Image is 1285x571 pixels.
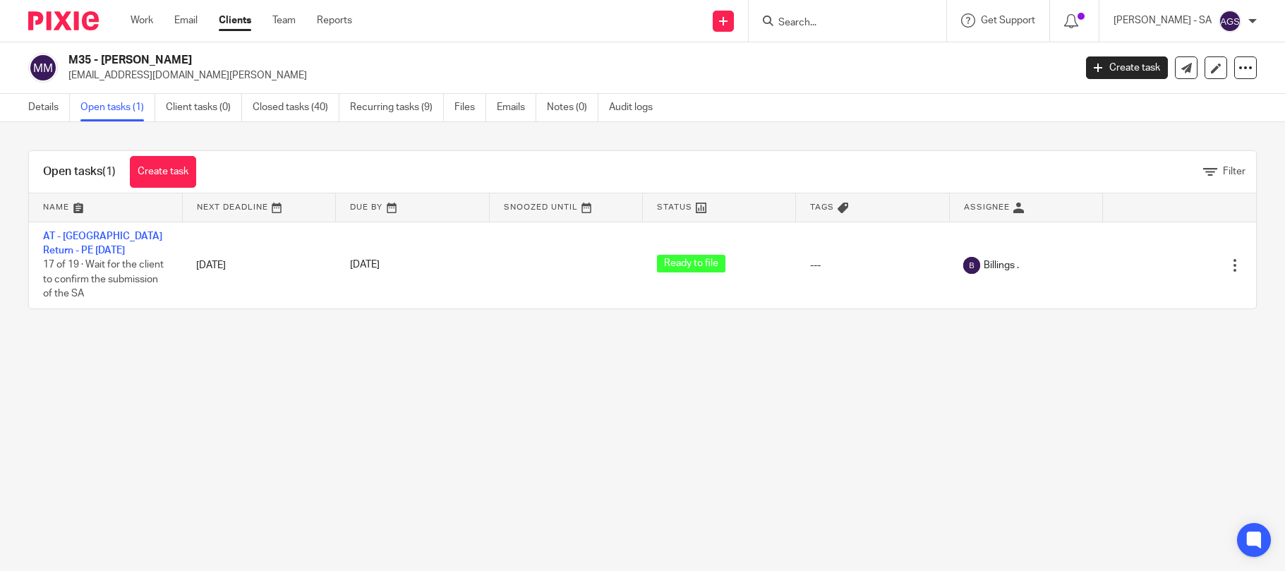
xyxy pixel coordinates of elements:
img: svg%3E [963,257,980,274]
img: svg%3E [1219,10,1241,32]
span: [DATE] [350,260,380,270]
a: Clients [219,13,251,28]
a: Team [272,13,296,28]
img: Pixie [28,11,99,30]
a: Notes (0) [547,94,598,121]
a: Recurring tasks (9) [350,94,444,121]
p: [PERSON_NAME] - SA [1114,13,1212,28]
td: [DATE] [182,222,335,308]
a: Create task [130,156,196,188]
input: Search [777,17,904,30]
a: Work [131,13,153,28]
span: Ready to file [657,255,725,272]
span: 17 of 19 · Wait for the client to confirm the submission of the SA [43,260,164,299]
span: Tags [810,203,834,211]
a: Closed tasks (40) [253,94,339,121]
span: (1) [102,166,116,177]
a: AT - [GEOGRAPHIC_DATA] Return - PE [DATE] [43,232,162,256]
a: Open tasks (1) [80,94,155,121]
a: Emails [497,94,536,121]
h2: M35 - [PERSON_NAME] [68,53,866,68]
a: Details [28,94,70,121]
div: --- [810,258,935,272]
span: Billings . [984,258,1019,272]
span: Get Support [981,16,1035,25]
span: Status [657,203,692,211]
a: Create task [1086,56,1168,79]
span: Snoozed Until [504,203,578,211]
a: Audit logs [609,94,663,121]
p: [EMAIL_ADDRESS][DOMAIN_NAME][PERSON_NAME] [68,68,1065,83]
a: Client tasks (0) [166,94,242,121]
a: Files [454,94,486,121]
span: Filter [1223,167,1245,176]
img: svg%3E [28,53,58,83]
a: Reports [317,13,352,28]
h1: Open tasks [43,164,116,179]
a: Email [174,13,198,28]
